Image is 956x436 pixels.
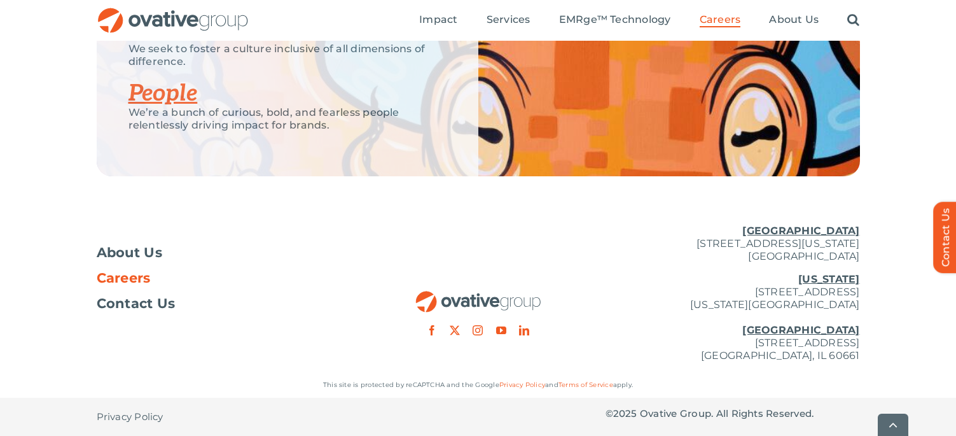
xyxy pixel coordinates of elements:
[559,13,671,27] a: EMRge™ Technology
[97,398,163,436] a: Privacy Policy
[847,13,859,27] a: Search
[700,13,741,26] span: Careers
[519,325,529,335] a: linkedin
[97,411,163,423] span: Privacy Policy
[798,273,859,285] u: [US_STATE]
[487,13,530,26] span: Services
[450,325,460,335] a: twitter
[128,80,198,108] a: People
[97,379,860,391] p: This site is protected by reCAPTCHA and the Google and apply.
[427,325,437,335] a: facebook
[606,225,860,263] p: [STREET_ADDRESS][US_STATE] [GEOGRAPHIC_DATA]
[97,272,151,285] span: Careers
[415,290,542,302] a: OG_Full_horizontal_RGB
[97,246,351,310] nav: Footer Menu
[559,13,671,26] span: EMRge™ Technology
[769,13,819,27] a: About Us
[742,225,859,237] u: [GEOGRAPHIC_DATA]
[97,398,351,436] nav: Footer - Privacy Policy
[97,297,351,310] a: Contact Us
[487,13,530,27] a: Services
[473,325,483,335] a: instagram
[97,6,249,18] a: OG_Full_horizontal_RGB
[419,13,457,27] a: Impact
[128,106,447,132] p: We’re a bunch of curious, bold, and fearless people relentlessly driving impact for brands.
[97,272,351,285] a: Careers
[419,13,457,26] span: Impact
[97,246,163,259] span: About Us
[496,325,506,335] a: youtube
[700,13,741,27] a: Careers
[499,381,545,389] a: Privacy Policy
[558,381,613,389] a: Terms of Service
[613,407,637,419] span: 2025
[97,297,176,310] span: Contact Us
[606,407,860,420] p: © Ovative Group. All Rights Reserved.
[128,43,447,68] p: We seek to foster a culture inclusive of all dimensions of difference.
[606,273,860,362] p: [STREET_ADDRESS] [US_STATE][GEOGRAPHIC_DATA] [STREET_ADDRESS] [GEOGRAPHIC_DATA], IL 60661
[742,324,859,336] u: [GEOGRAPHIC_DATA]
[97,246,351,259] a: About Us
[769,13,819,26] span: About Us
